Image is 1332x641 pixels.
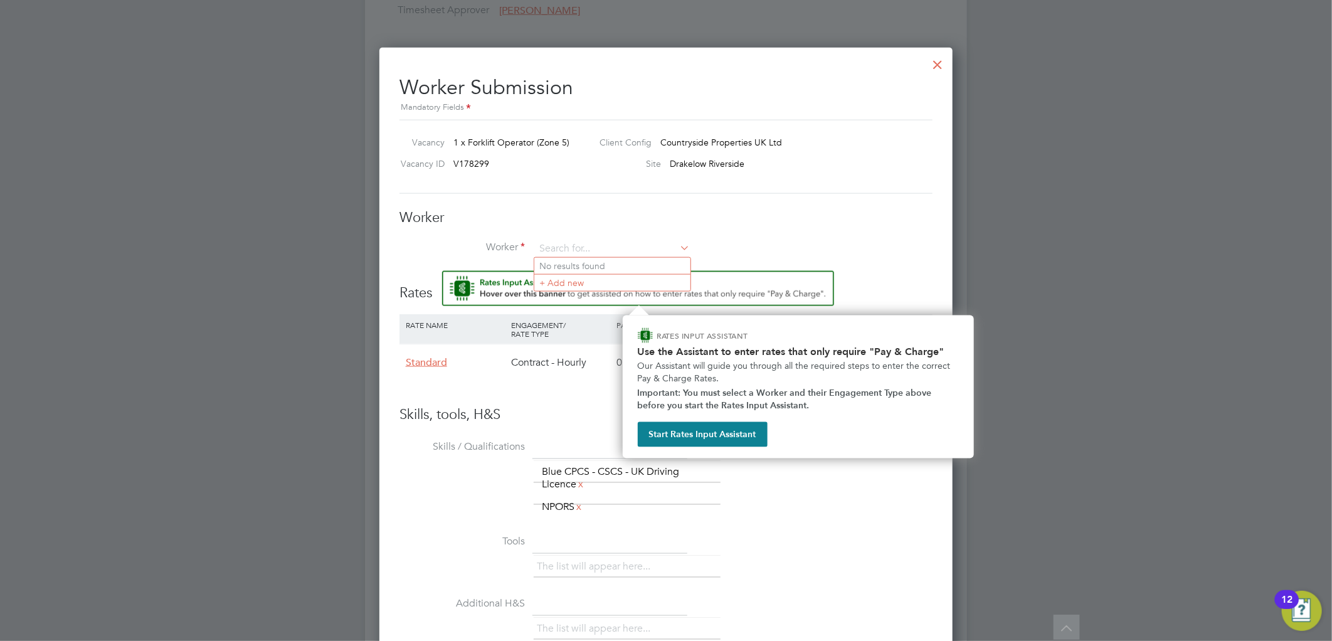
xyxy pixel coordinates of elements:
div: 12 [1281,600,1292,616]
div: Engagement/ Rate Type [508,314,613,344]
button: Start Rates Input Assistant [638,422,768,447]
label: Vacancy [394,137,445,148]
div: Holiday Pay [677,314,740,344]
h3: Worker [399,209,933,227]
span: V178299 [453,158,489,169]
h2: Worker Submission [399,65,933,115]
div: Rate Name [403,314,508,336]
span: 1 x Forklift Operator (Zone 5) [453,137,569,148]
h3: Skills, tools, H&S [399,406,933,424]
span: Countryside Properties UK Ltd [661,137,783,148]
img: ENGAGE Assistant Icon [638,328,653,343]
p: Our Assistant will guide you through all the required steps to enter the correct Pay & Charge Rates. [638,360,959,384]
a: x [574,499,583,515]
span: Standard [406,356,447,369]
a: x [576,476,585,492]
div: 0.00 [613,344,677,381]
div: Charge (£) [855,314,929,336]
label: Additional H&S [399,597,525,610]
button: Rate Assistant [442,271,834,306]
li: + Add new [534,274,690,291]
h2: Use the Assistant to enter rates that only require "Pay & Charge" [638,346,959,358]
span: Drakelow Riverside [670,158,745,169]
label: Vacancy ID [394,158,445,169]
strong: Important: You must select a Worker and their Engagement Type above before you start the Rates In... [638,388,934,411]
li: The list will appear here... [537,620,655,637]
button: Open Resource Center, 12 new notifications [1282,591,1322,631]
li: NPORS [537,499,588,516]
div: Mandatory Fields [399,101,933,115]
label: Skills / Qualifications [399,440,525,453]
div: Agency Markup [792,314,855,344]
input: Search for... [535,240,690,258]
div: How to input Rates that only require Pay & Charge [623,315,974,458]
div: Pay Rate (£) [613,314,677,336]
div: Contract - Hourly [508,344,613,381]
label: Site [590,158,662,169]
label: Worker [399,241,525,254]
li: Blue CPCS - CSCS - UK Driving Licence [537,464,719,494]
li: The list will appear here... [537,558,655,575]
label: Client Config [590,137,652,148]
li: No results found [534,258,690,274]
p: RATES INPUT ASSISTANT [657,331,815,341]
label: Tools [399,535,525,548]
h3: Rates [399,271,933,302]
div: Employer Cost [739,314,792,344]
